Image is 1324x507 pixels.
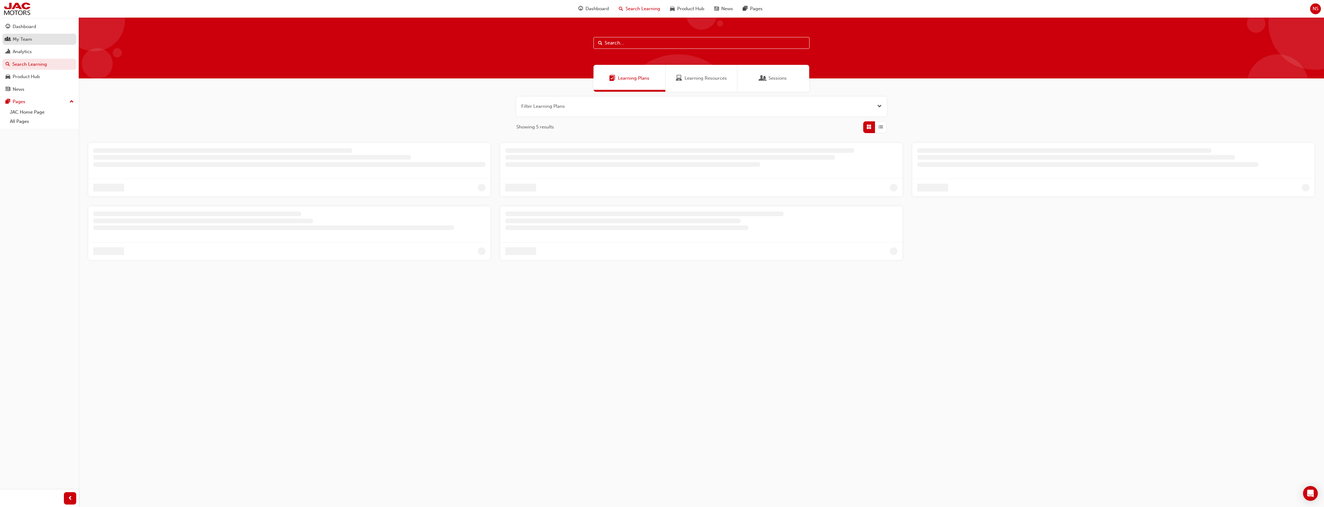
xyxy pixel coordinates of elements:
[2,34,76,45] a: My Team
[2,46,76,57] a: Analytics
[626,5,660,12] span: Search Learning
[573,2,614,15] a: guage-iconDashboard
[670,5,675,13] span: car-icon
[13,48,32,55] div: Analytics
[709,2,738,15] a: news-iconNews
[6,87,10,92] span: news-icon
[619,5,623,13] span: search-icon
[750,5,763,12] span: Pages
[743,5,747,13] span: pages-icon
[2,20,76,96] button: DashboardMy TeamAnalyticsSearch LearningProduct HubNews
[665,65,737,92] a: Learning ResourcesLearning Resources
[578,5,583,13] span: guage-icon
[6,62,10,67] span: search-icon
[585,5,609,12] span: Dashboard
[867,124,871,131] span: Grid
[69,98,74,106] span: up-icon
[6,74,10,80] span: car-icon
[13,73,40,80] div: Product Hub
[609,75,615,82] span: Learning Plans
[1313,5,1318,12] span: NS
[614,2,665,15] a: search-iconSearch Learning
[6,49,10,55] span: chart-icon
[760,75,766,82] span: Sessions
[13,23,36,30] div: Dashboard
[665,2,709,15] a: car-iconProduct Hub
[721,5,733,12] span: News
[3,2,31,16] img: jac-portal
[677,5,704,12] span: Product Hub
[877,103,882,110] button: Open the filter
[7,107,76,117] a: JAC Home Page
[1303,486,1318,501] div: Open Intercom Messenger
[593,65,665,92] a: Learning PlansLearning Plans
[2,84,76,95] a: News
[768,75,787,82] span: Sessions
[13,36,32,43] div: My Team
[737,65,809,92] a: SessionsSessions
[593,37,810,49] input: Search...
[13,98,25,105] div: Pages
[618,75,649,82] span: Learning Plans
[714,5,719,13] span: news-icon
[13,86,24,93] div: News
[516,124,554,131] span: Showing 5 results
[7,117,76,126] a: All Pages
[6,37,10,42] span: people-icon
[6,24,10,30] span: guage-icon
[878,124,883,131] span: List
[685,75,727,82] span: Learning Resources
[68,495,73,502] span: prev-icon
[676,75,682,82] span: Learning Resources
[1310,3,1321,14] button: NS
[2,71,76,82] a: Product Hub
[598,40,602,47] span: Search
[2,96,76,107] button: Pages
[2,59,76,70] a: Search Learning
[2,21,76,32] a: Dashboard
[738,2,768,15] a: pages-iconPages
[6,99,10,105] span: pages-icon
